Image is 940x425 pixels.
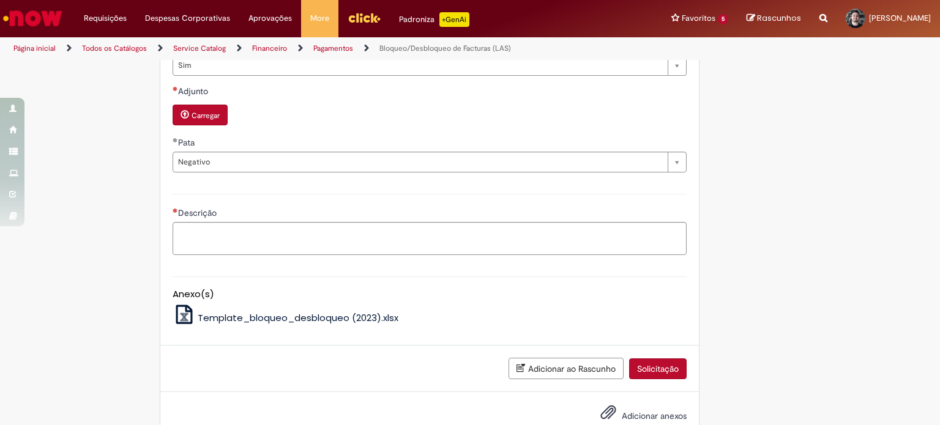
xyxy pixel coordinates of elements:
[84,12,127,24] span: Requisições
[622,410,687,421] span: Adicionar anexos
[9,37,617,60] ul: Trilhas de página
[629,358,687,379] button: Solicitação
[310,12,329,24] span: More
[178,56,662,75] span: Sim
[13,43,56,53] a: Página inicial
[348,9,381,27] img: click_logo_yellow_360x200.png
[173,222,687,255] textarea: Descrição
[757,12,801,24] span: Rascunhos
[252,43,287,53] a: Financeiro
[248,12,292,24] span: Aprovações
[178,137,197,148] span: Pata
[173,289,687,300] h5: Anexo(s)
[173,86,178,91] span: Necessários
[178,86,211,97] span: Adjunto
[718,14,728,24] span: 5
[173,105,228,125] button: Carregar anexo de Adjunto Required
[869,13,931,23] span: [PERSON_NAME]
[379,43,511,53] a: Bloqueo/Desbloqueo de Facturas (LAS)
[192,111,220,120] small: Carregar
[178,152,662,172] span: Negativo
[173,138,178,142] span: Obrigatório Preenchido
[178,207,219,218] span: Descrição
[173,208,178,213] span: Necessários
[682,12,715,24] span: Favoritos
[439,12,469,27] p: +GenAi
[82,43,147,53] a: Todos os Catálogos
[173,311,399,324] a: Template_bloqueo_desbloqueo (2023).xlsx
[198,311,398,324] span: Template_bloqueo_desbloqueo (2023).xlsx
[399,12,469,27] div: Padroniza
[173,43,226,53] a: Service Catalog
[1,6,64,31] img: ServiceNow
[313,43,353,53] a: Pagamentos
[509,358,624,379] button: Adicionar ao Rascunho
[145,12,230,24] span: Despesas Corporativas
[747,13,801,24] a: Rascunhos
